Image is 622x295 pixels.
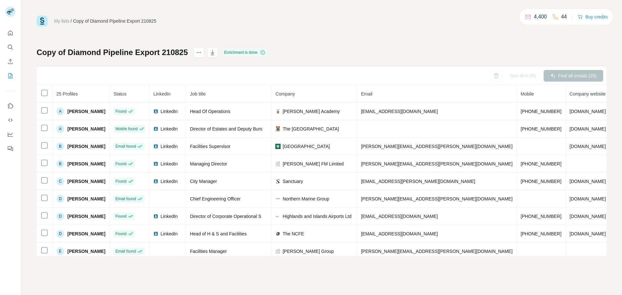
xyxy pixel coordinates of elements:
[67,248,105,255] span: [PERSON_NAME]
[282,161,343,167] span: [PERSON_NAME] FM Limited
[71,18,72,24] li: /
[5,114,16,126] button: Use Surfe API
[37,16,48,27] img: Surfe Logo
[56,230,64,238] div: D
[275,144,281,149] img: company-logo
[282,126,339,132] span: The [GEOGRAPHIC_DATA]
[222,49,267,56] div: Enrichment is done
[56,108,64,115] div: A
[56,91,78,96] span: 25 Profiles
[56,212,64,220] div: D
[5,100,16,112] button: Use Surfe on LinkedIn
[115,143,136,149] span: Email found
[5,27,16,39] button: Quick start
[160,161,178,167] span: LinkedIn
[190,214,261,219] span: Director of Corporate Operational S
[5,56,16,67] button: Enrich CSV
[153,161,158,166] img: LinkedIn logo
[521,109,561,114] span: [PHONE_NUMBER]
[570,179,606,184] span: [DOMAIN_NAME]
[190,249,227,254] span: Facilities Manager
[67,143,105,150] span: [PERSON_NAME]
[521,126,561,131] span: [PHONE_NUMBER]
[67,161,105,167] span: [PERSON_NAME]
[521,231,561,236] span: [PHONE_NUMBER]
[37,47,188,58] h1: Copy of Diamond Pipeline Export 210825
[56,160,64,168] div: B
[67,231,105,237] span: [PERSON_NAME]
[282,108,340,115] span: [PERSON_NAME] Academy
[160,231,178,237] span: LinkedIn
[570,196,606,201] span: [DOMAIN_NAME]
[190,161,227,166] span: Managing Director
[54,18,69,24] a: My lists
[275,109,281,114] img: company-logo
[521,214,561,219] span: [PHONE_NUMBER]
[160,213,178,220] span: LinkedIn
[570,231,606,236] span: [DOMAIN_NAME]
[361,161,513,166] span: [PERSON_NAME][EMAIL_ADDRESS][PERSON_NAME][DOMAIN_NAME]
[160,126,178,132] span: LinkedIn
[570,144,606,149] span: [DOMAIN_NAME]
[160,108,178,115] span: LinkedIn
[56,125,64,133] div: A
[521,179,561,184] span: [PHONE_NUMBER]
[275,196,281,201] img: company-logo
[160,178,178,185] span: LinkedIn
[361,214,438,219] span: [EMAIL_ADDRESS][DOMAIN_NAME]
[275,126,281,131] img: company-logo
[153,91,170,96] span: LinkedIn
[190,196,240,201] span: Chief Engineering Officer
[521,161,561,166] span: [PHONE_NUMBER]
[282,143,330,150] span: [GEOGRAPHIC_DATA]
[56,195,64,203] div: D
[275,231,281,236] img: company-logo
[5,143,16,154] button: Feedback
[190,91,205,96] span: Job title
[115,248,136,254] span: Email found
[56,142,64,150] div: B
[115,213,126,219] span: Found
[160,143,178,150] span: LinkedIn
[361,231,438,236] span: [EMAIL_ADDRESS][DOMAIN_NAME]
[361,179,475,184] span: [EMAIL_ADDRESS][PERSON_NAME][DOMAIN_NAME]
[521,91,534,96] span: Mobile
[115,161,126,167] span: Found
[361,109,438,114] span: [EMAIL_ADDRESS][DOMAIN_NAME]
[570,91,605,96] span: Company website
[190,179,217,184] span: City Manager
[282,231,304,237] span: The NCFE
[578,12,608,21] button: Buy credits
[56,247,64,255] div: E
[115,108,126,114] span: Found
[153,126,158,131] img: LinkedIn logo
[67,213,105,220] span: [PERSON_NAME]
[115,178,126,184] span: Found
[5,41,16,53] button: Search
[190,231,247,236] span: Head of H & S and Facilities
[153,109,158,114] img: LinkedIn logo
[282,196,329,202] span: Northern Marine Group
[190,144,230,149] span: Facilities Supervisor
[73,18,156,24] div: Copy of Diamond Pipeline Export 210825
[275,179,281,184] img: company-logo
[113,91,126,96] span: Status
[361,196,513,201] span: [PERSON_NAME][EMAIL_ADDRESS][PERSON_NAME][DOMAIN_NAME]
[67,108,105,115] span: [PERSON_NAME]
[275,214,281,219] img: company-logo
[282,213,351,220] span: Highlands and Islands Airports Ltd
[361,91,372,96] span: Email
[570,109,606,114] span: [DOMAIN_NAME]
[570,126,606,131] span: [DOMAIN_NAME]
[67,126,105,132] span: [PERSON_NAME]
[361,249,513,254] span: [PERSON_NAME][EMAIL_ADDRESS][PERSON_NAME][DOMAIN_NAME]
[282,178,303,185] span: Sanctuary
[67,196,105,202] span: [PERSON_NAME]
[153,144,158,149] img: LinkedIn logo
[534,13,547,21] p: 4,400
[194,47,204,58] button: actions
[5,129,16,140] button: Dashboard
[67,178,105,185] span: [PERSON_NAME]
[361,144,513,149] span: [PERSON_NAME][EMAIL_ADDRESS][PERSON_NAME][DOMAIN_NAME]
[561,13,567,21] p: 44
